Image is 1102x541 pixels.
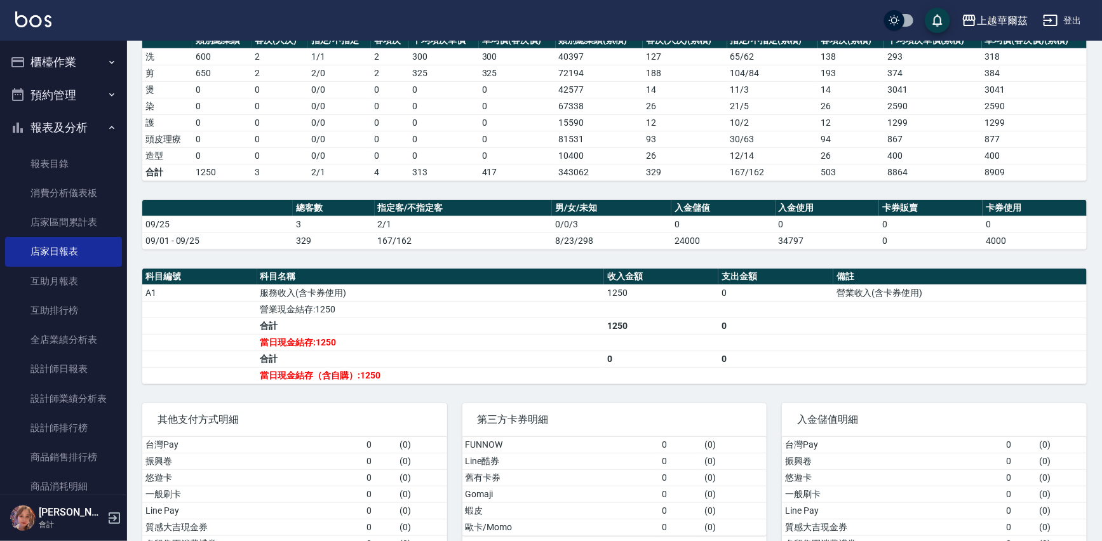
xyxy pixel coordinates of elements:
[884,131,982,147] td: 867
[192,114,252,131] td: 0
[659,486,702,502] td: 0
[671,232,775,249] td: 24000
[727,147,818,164] td: 12 / 14
[1004,502,1036,519] td: 0
[371,164,410,180] td: 4
[884,65,982,81] td: 374
[643,114,727,131] td: 12
[983,216,1087,232] td: 0
[977,13,1028,29] div: 上越華爾茲
[5,413,122,443] a: 設計師排行榜
[39,506,104,519] h5: [PERSON_NAME]
[727,164,818,180] td: 167/162
[5,472,122,501] a: 商品消耗明細
[727,114,818,131] td: 10 / 2
[643,147,727,164] td: 26
[396,469,447,486] td: ( 0 )
[142,98,192,114] td: 染
[5,354,122,384] a: 設計師日報表
[409,114,478,131] td: 0
[396,453,447,469] td: ( 0 )
[727,81,818,98] td: 11 / 3
[371,48,410,65] td: 2
[142,269,257,285] th: 科目編號
[409,164,478,180] td: 313
[5,384,122,413] a: 設計師業績分析表
[308,65,371,81] td: 2 / 0
[982,48,1087,65] td: 318
[363,469,396,486] td: 0
[643,131,727,147] td: 93
[701,486,767,502] td: ( 0 )
[818,147,885,164] td: 26
[1004,453,1036,469] td: 0
[818,114,885,131] td: 12
[142,519,363,535] td: 質感大吉現金券
[5,178,122,208] a: 消費分析儀表板
[701,437,767,453] td: ( 0 )
[142,269,1087,384] table: a dense table
[776,200,879,217] th: 入金使用
[371,114,410,131] td: 0
[39,519,104,530] p: 會計
[982,147,1087,164] td: 400
[142,147,192,164] td: 造型
[462,502,659,519] td: 蝦皮
[556,81,643,98] td: 42577
[479,65,556,81] td: 325
[983,200,1087,217] th: 卡券使用
[556,147,643,164] td: 10400
[252,65,308,81] td: 2
[192,65,252,81] td: 650
[308,114,371,131] td: 0 / 0
[982,65,1087,81] td: 384
[884,147,982,164] td: 400
[782,486,1003,502] td: 一般刷卡
[396,519,447,535] td: ( 0 )
[797,413,1072,426] span: 入金儲值明細
[604,284,719,301] td: 1250
[142,502,363,519] td: Line Pay
[701,453,767,469] td: ( 0 )
[142,81,192,98] td: 燙
[659,502,702,519] td: 0
[252,131,308,147] td: 0
[718,284,833,301] td: 0
[192,164,252,180] td: 1250
[884,48,982,65] td: 293
[5,208,122,237] a: 店家區間累計表
[409,65,478,81] td: 325
[884,114,982,131] td: 1299
[462,453,659,469] td: Line酷券
[818,98,885,114] td: 26
[718,269,833,285] th: 支出金額
[782,502,1003,519] td: Line Pay
[462,486,659,502] td: Gomaji
[396,502,447,519] td: ( 0 )
[833,269,1087,285] th: 備註
[1036,453,1087,469] td: ( 0 )
[142,48,192,65] td: 洗
[833,284,1087,301] td: 營業收入(含卡券使用)
[462,519,659,535] td: 歐卡/Momo
[556,164,643,180] td: 343062
[363,486,396,502] td: 0
[5,111,122,144] button: 報表及分析
[257,334,604,351] td: 當日現金結存:1250
[718,317,833,334] td: 0
[671,200,775,217] th: 入金儲值
[293,200,375,217] th: 總客數
[142,65,192,81] td: 剪
[363,453,396,469] td: 0
[818,81,885,98] td: 14
[776,216,879,232] td: 0
[257,367,604,384] td: 當日現金結存（含自購）:1250
[818,65,885,81] td: 193
[192,81,252,98] td: 0
[701,469,767,486] td: ( 0 )
[375,232,553,249] td: 167/162
[1004,437,1036,453] td: 0
[983,232,1087,249] td: 4000
[5,149,122,178] a: 報表目錄
[982,164,1087,180] td: 8909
